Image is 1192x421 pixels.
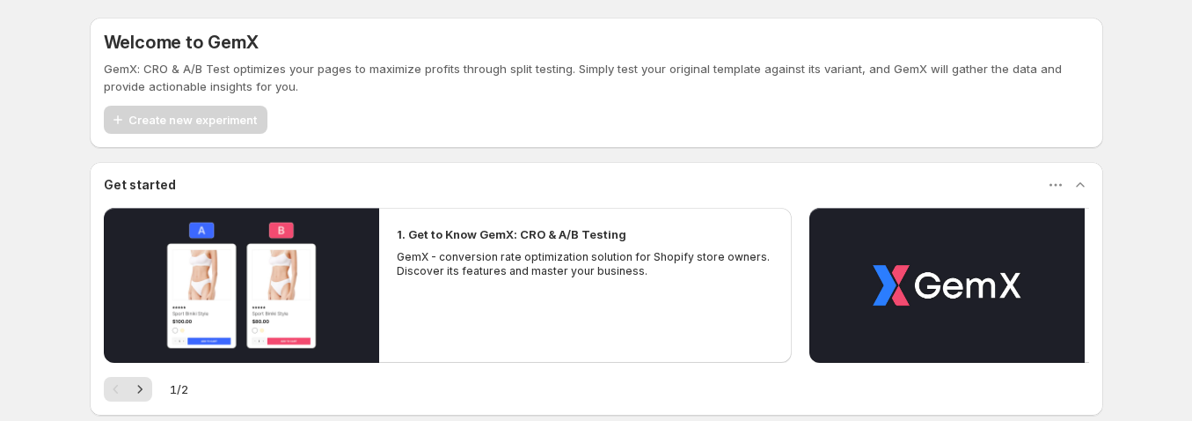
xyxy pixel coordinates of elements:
[397,225,626,243] h2: 1. Get to Know GemX: CRO & A/B Testing
[104,176,176,194] h3: Get started
[104,377,152,402] nav: Pagination
[104,60,1089,95] p: GemX: CRO & A/B Test optimizes your pages to maximize profits through split testing. Simply test ...
[128,377,152,402] button: Next
[397,250,775,278] p: GemX - conversion rate optimization solution for Shopify store owners. Discover its features and ...
[104,32,259,53] h5: Welcome to GemX
[104,208,379,363] button: Play video
[170,380,188,398] span: 1 / 2
[809,208,1085,363] button: Play video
